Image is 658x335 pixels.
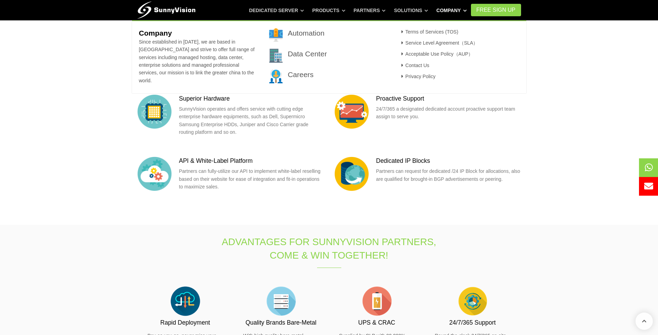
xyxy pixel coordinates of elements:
[376,167,521,183] p: Partners can request for dedicated /24 IP Block for allocations, also are qualified for brought-i...
[179,105,324,136] p: SunnyVision operates and offers service with cutting edge enterprise hardware equipments, such as...
[137,157,172,191] img: api.png
[376,105,521,121] p: 24/7/365 a designated dedicated account proactive support team assign to serve you.
[399,63,429,68] a: Contact Us
[399,74,436,79] a: Privacy Policy
[394,4,428,17] a: Solutions
[455,284,490,318] img: flat-cog-cycle.png
[334,94,369,129] img: support.png
[148,318,223,327] h3: Rapid Deployment
[139,39,254,83] span: Since established in [DATE], we are based in [GEOGRAPHIC_DATA] and strive to offer full range of ...
[132,20,526,94] div: Company
[179,94,324,103] h3: Superior Hardware
[339,318,415,327] h3: UPS & CRAC
[179,167,324,190] p: Partners can fully-utilize our API to implement white-label reselling based on their website for ...
[249,4,304,17] a: Dedicated Server
[269,28,283,42] img: 001-brand.png
[264,284,298,318] img: flat-server-alt.png
[288,50,327,58] a: Data Center
[354,4,386,17] a: Partners
[137,94,172,129] img: hardware.png
[360,284,394,318] img: flat-battery.png
[436,4,467,17] a: Company
[435,318,510,327] h3: 24/7/365 Support
[179,157,324,165] h3: API & White-Label Platform
[399,51,473,57] a: Acceptable Use Policy（AUP）
[269,69,283,83] img: 003-research.png
[288,29,324,37] a: Automation
[334,157,369,191] img: ip.png
[168,284,203,318] img: flat-cloud-in-out.png
[288,71,314,78] a: Careers
[399,29,458,35] a: Terms of Services (TOS)
[399,40,478,46] a: Service Level Agreement（SLA）
[312,4,345,17] a: Products
[243,318,319,327] h3: Quality Brands Bare-Metal
[269,49,283,63] img: 002-town.png
[376,157,521,165] h3: Dedicated IP Blocks
[214,235,444,262] h1: Advantages for SunnyVision Partners, Come & Win Together!
[376,94,521,103] h3: Proactive Support
[471,4,521,16] a: FREE Sign Up
[139,29,172,37] b: Company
